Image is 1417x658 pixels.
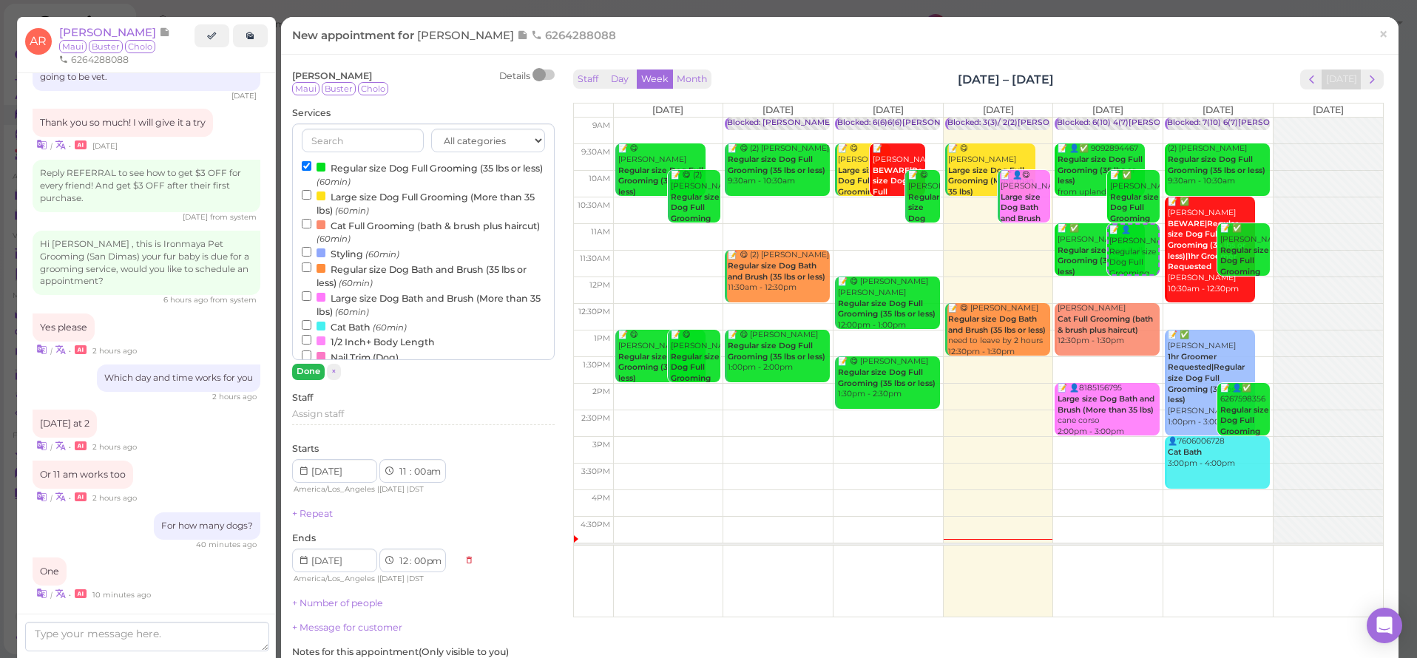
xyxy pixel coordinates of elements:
div: • [33,586,260,601]
span: 11:30am [580,254,610,263]
div: One [33,557,67,586]
span: 10:30am [578,200,610,210]
div: Reply REFERRAL to see how to get $3 OFF for every friend! And get $3 OFF after their first purchase. [33,160,260,212]
span: from system [210,212,257,222]
label: Styling [302,245,399,261]
span: Maui [292,82,319,95]
div: 📝 😋 [PERSON_NAME] 9:30am - 10:30am [837,143,890,241]
span: [DATE] [762,104,794,115]
div: 📝 😋 [PERSON_NAME] 9:30am - 10:30am [618,143,706,208]
span: 11am [591,227,610,237]
span: Buster [322,82,356,95]
a: [PERSON_NAME] [59,25,170,39]
span: [DATE] [1313,104,1344,115]
div: 📝 😋 [PERSON_NAME] yorkie 10:00am - 11:00am [907,170,940,311]
i: | [50,590,53,600]
div: 📝 👤✅ 9092894467 from upland 9:30am - 10:30am [1057,143,1145,208]
span: Assign staff [292,408,344,419]
label: Cat Full Grooming (bath & brush plus haircut) [302,217,545,246]
span: 09/25/2025 03:00pm [92,442,137,452]
span: [PERSON_NAME] [59,25,159,39]
span: × [1379,24,1388,44]
button: prev [1300,69,1323,89]
label: Regular size Dog Bath and Brush (35 lbs or less) [302,261,545,290]
span: America/Los_Angeles [294,574,375,583]
input: Regular size Dog Full Grooming (35 lbs or less) (60min) [302,161,311,171]
small: (60min) [317,177,351,187]
button: Done [292,364,325,379]
span: 1:30pm [583,360,610,370]
span: 9am [592,121,610,130]
div: | | [292,572,457,586]
div: • [33,137,260,152]
span: AR [25,28,52,55]
label: Cat Bath [302,319,407,334]
div: 📝 😋 [PERSON_NAME] 1:00pm - 2:00pm [727,330,830,373]
div: 📝 😋 [PERSON_NAME] oatmeal 9:30am - 10:30am [947,143,1035,220]
span: [DATE] [379,574,405,583]
div: Or 11 am works too [33,461,133,489]
b: Regular size Dog Full Grooming (35 lbs or less) [838,299,936,319]
b: Large size Dog Full Grooming (More than 35 lbs) [838,166,882,219]
b: Regular size Dog Full Grooming (35 lbs or less) [1058,155,1143,186]
div: Thank you so much! I will give it a try [33,109,213,137]
span: 2:30pm [581,413,610,423]
b: Regular size Dog Full Grooming (35 lbs or less) [908,192,948,267]
div: Yes please [33,313,95,342]
span: 08/06/2025 04:39pm [231,91,257,101]
label: Large size Dog Bath and Brush (More than 35 lbs) [302,290,545,319]
b: Regular size Dog Full Grooming (35 lbs or less) [728,155,825,175]
div: Blocked: 7(10) 6(7)[PERSON_NAME] • appointment [1167,118,1366,129]
div: 📝 😋 (2) [PERSON_NAME] 9:30am - 10:30am [727,143,830,187]
i: | [50,141,53,151]
input: Large size Dog Bath and Brush (More than 35 lbs) (60min) [302,291,311,301]
div: 📝 👤[PERSON_NAME] Regular size Dog Full Grooming (35 lbs or less) 11:00am - 12:00pm [1109,225,1158,322]
small: (60min) [365,249,399,260]
div: 📝 ✅ [PERSON_NAME] [PERSON_NAME] 1:00pm - 3:00pm [1167,330,1255,427]
div: 📝 👤😋 [PERSON_NAME] 10:00am - 11:00am [1000,170,1050,268]
div: For how many dogs? [154,512,260,540]
div: [DATE] at 2 [33,410,97,438]
div: Blocked: 6(10) 4(7)[PERSON_NAME] • appointment [1057,118,1257,129]
h2: [DATE] – [DATE] [958,71,1054,88]
input: Search [302,129,424,152]
span: America/Los_Angeles [294,484,375,494]
div: • [33,489,260,504]
button: × [327,364,341,379]
small: (60min) [339,278,373,288]
small: (60min) [317,234,351,244]
div: 📝 [PERSON_NAME] new schnauzer [PERSON_NAME] 9:30am - 10:30am [872,143,925,285]
label: Ends [292,532,316,545]
span: from system [210,295,257,305]
div: 📝 😋 (2) [PERSON_NAME] 11:30am - 12:30pm [727,250,830,294]
label: Starts [292,442,319,455]
button: Day [602,69,638,89]
div: Blocked: 6(6)6(6)[PERSON_NAME] • appointment [837,118,1030,129]
span: Cholo [358,82,388,95]
b: Regular size Dog Full Grooming (35 lbs or less) [728,341,825,362]
div: Open Intercom Messenger [1367,608,1402,643]
div: 📝 ✅ [PERSON_NAME] 10:00am - 11:00am [1109,170,1160,268]
span: [DATE] [379,484,405,494]
input: Styling (60min) [302,247,311,257]
a: + Number of people [292,597,383,608]
div: Blocked: 3(3)/ 2(2)[PERSON_NAME] • appointment [947,118,1146,129]
div: Which day and time works for you [97,364,260,392]
b: Cat Full Grooming (bath & brush plus haircut) [1058,314,1153,335]
input: Cat Full Grooming (bath & brush plus haircut) (60min) [302,219,311,228]
span: [DATE] [983,104,1014,115]
button: Month [672,69,711,89]
input: Large size Dog Full Grooming (More than 35 lbs) (60min) [302,190,311,200]
span: Cholo [125,40,155,53]
span: [DATE] [1092,104,1123,115]
input: 1/2 Inch+ Body Length [302,335,311,345]
i: | [50,346,53,356]
span: Maui [59,40,87,53]
span: 12:30pm [578,307,610,316]
label: Services [292,106,331,120]
span: [PERSON_NAME] [417,28,517,42]
span: 09/25/2025 03:01pm [92,493,137,503]
b: Regular size Dog Bath and Brush (35 lbs or less) [948,314,1046,335]
span: 4pm [592,493,610,503]
span: New appointment for [292,28,620,42]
